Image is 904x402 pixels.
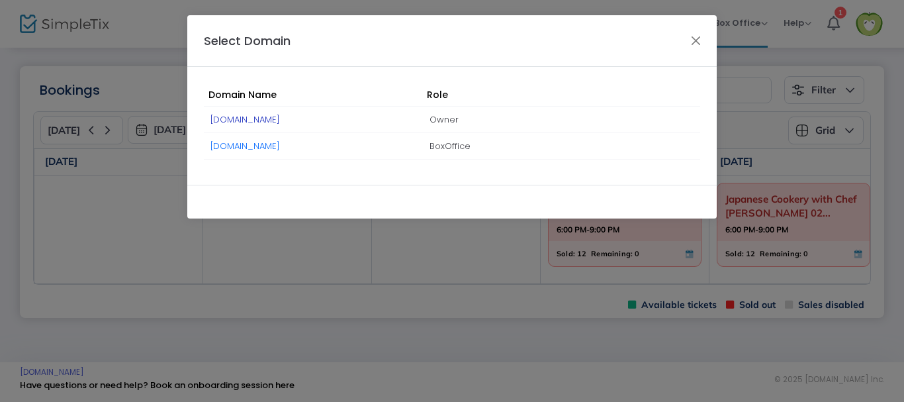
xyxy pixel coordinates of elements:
button: Close [688,32,705,49]
span: BoxOffice [429,132,471,160]
th: Domain Name [204,83,423,107]
th: Role [423,83,700,107]
a: [DOMAIN_NAME] [210,140,280,152]
span: Owner [429,105,459,134]
h4: Select Domain [204,32,291,50]
a: [DOMAIN_NAME] [210,113,280,126]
